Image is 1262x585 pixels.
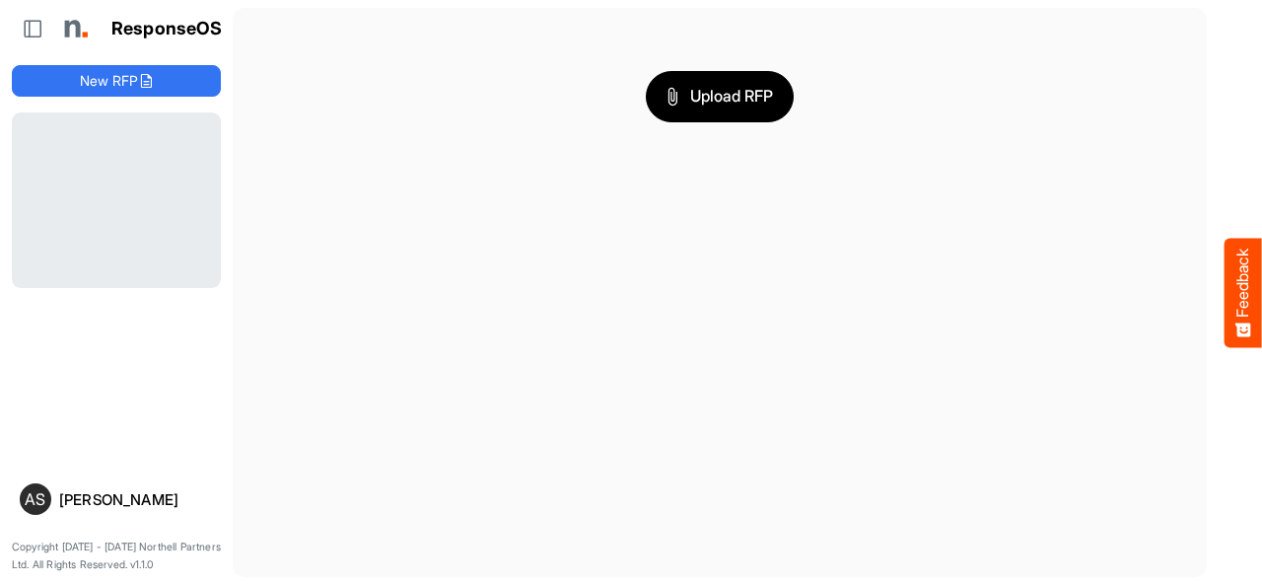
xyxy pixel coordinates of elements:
h1: ResponseOS [111,19,223,39]
button: Feedback [1225,238,1262,347]
button: New RFP [12,65,221,97]
button: Upload RFP [646,71,794,122]
span: Upload RFP [666,84,773,110]
span: AS [25,491,45,507]
img: Northell [54,9,94,48]
div: Loading... [12,112,221,288]
div: [PERSON_NAME] [59,492,213,507]
p: Copyright [DATE] - [DATE] Northell Partners Ltd. All Rights Reserved. v1.1.0 [12,539,221,573]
